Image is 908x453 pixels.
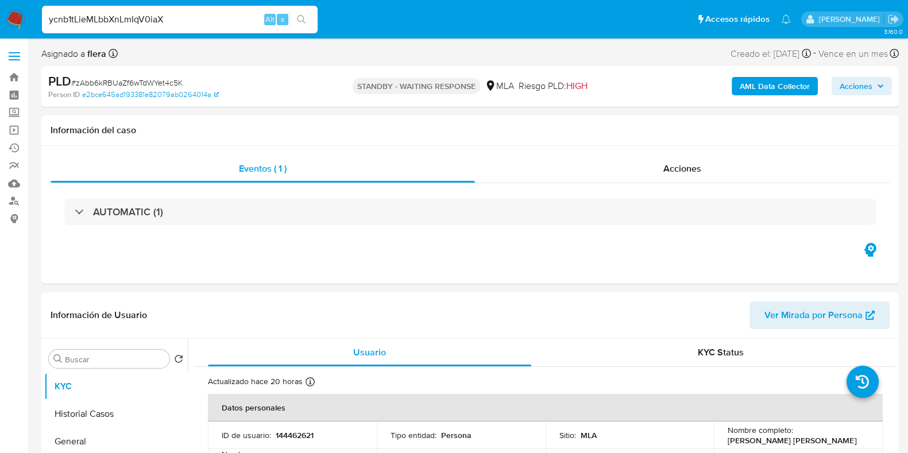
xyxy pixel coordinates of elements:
[740,77,810,95] b: AML Data Collector
[44,373,188,400] button: KYC
[281,14,284,25] span: s
[93,206,163,218] h3: AUTOMATIC (1)
[41,48,106,60] span: Asignado a
[559,430,576,440] p: Sitio :
[289,11,313,28] button: search-icon
[71,77,183,88] span: # zAbb6kRBUaZf6wTdWYet4c5K
[818,14,883,25] p: florencia.lera@mercadolibre.com
[208,376,303,387] p: Actualizado hace 20 horas
[48,72,71,90] b: PLD
[749,301,890,329] button: Ver Mirada por Persona
[732,77,818,95] button: AML Data Collector
[519,80,588,92] span: Riesgo PLD:
[353,78,480,94] p: STANDBY - WAITING RESPONSE
[728,435,856,446] p: [PERSON_NAME] [PERSON_NAME]
[353,346,386,359] span: Usuario
[42,12,318,27] input: Buscar usuario o caso...
[781,14,791,24] a: Notificaciones
[764,301,863,329] span: Ver Mirada por Persona
[85,47,106,60] b: flera
[222,430,271,440] p: ID de usuario :
[705,13,770,25] span: Accesos rápidos
[728,425,793,435] p: Nombre completo :
[832,77,892,95] button: Acciones
[239,162,287,175] span: Eventos ( 1 )
[581,430,597,440] p: MLA
[731,46,811,61] div: Creado el: [DATE]
[840,77,872,95] span: Acciones
[51,125,890,136] h1: Información del caso
[441,430,472,440] p: Persona
[265,14,275,25] span: Alt
[174,354,183,367] button: Volver al orden por defecto
[391,430,436,440] p: Tipo entidad :
[53,354,63,363] button: Buscar
[51,309,147,321] h1: Información de Usuario
[818,48,888,60] span: Vence en un mes
[887,13,899,25] a: Salir
[208,394,883,421] th: Datos personales
[65,354,165,365] input: Buscar
[698,346,744,359] span: KYC Status
[485,80,514,92] div: MLA
[813,46,816,61] span: -
[276,430,314,440] p: 144462621
[566,79,588,92] span: HIGH
[82,90,219,100] a: e2bce645ad193381e82079ab0264014a
[64,199,876,225] div: AUTOMATIC (1)
[663,162,701,175] span: Acciones
[44,400,188,428] button: Historial Casos
[48,90,80,100] b: Person ID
